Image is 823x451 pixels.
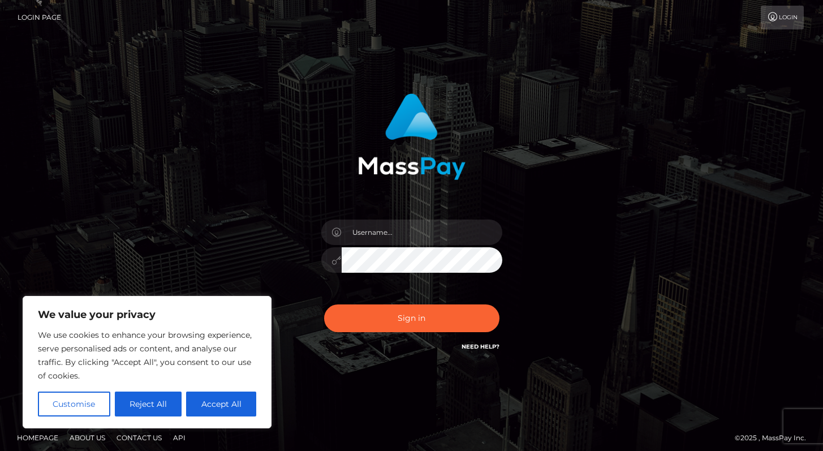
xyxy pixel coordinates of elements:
[358,93,466,180] img: MassPay Login
[324,304,499,332] button: Sign in
[761,6,804,29] a: Login
[38,392,110,416] button: Customise
[112,429,166,446] a: Contact Us
[38,308,256,321] p: We value your privacy
[12,429,63,446] a: Homepage
[186,392,256,416] button: Accept All
[462,343,499,350] a: Need Help?
[735,432,815,444] div: © 2025 , MassPay Inc.
[342,220,502,245] input: Username...
[115,392,182,416] button: Reject All
[23,296,272,428] div: We value your privacy
[38,328,256,383] p: We use cookies to enhance your browsing experience, serve personalised ads or content, and analys...
[65,429,110,446] a: About Us
[169,429,190,446] a: API
[18,6,61,29] a: Login Page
